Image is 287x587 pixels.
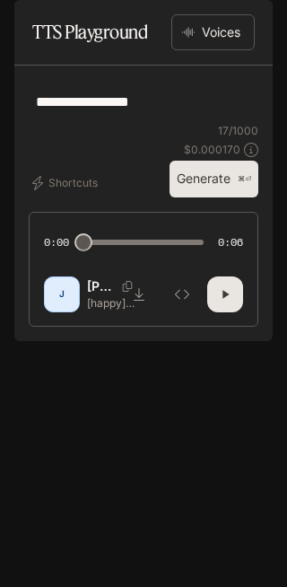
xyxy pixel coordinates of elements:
[48,280,76,309] div: J
[218,233,243,251] span: 0:06
[32,14,147,50] h1: TTS Playground
[115,281,140,292] button: Copy Voice ID
[44,233,69,251] span: 0:00
[170,161,258,197] button: Generate⌘⏎
[87,295,143,311] p: [happy] we’ll. It looks like we are getting some new stuff for a day. So who’s gonna get me a lit...
[218,123,258,138] p: 17 / 1000
[121,276,157,312] button: Download audio
[13,9,46,41] button: open drawer
[87,277,115,295] p: [PERSON_NAME]
[171,14,255,50] button: Voices
[29,169,105,197] button: Shortcuts
[238,174,251,185] p: ⌘⏎
[164,276,200,312] button: Inspect
[184,142,240,157] p: $ 0.000170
